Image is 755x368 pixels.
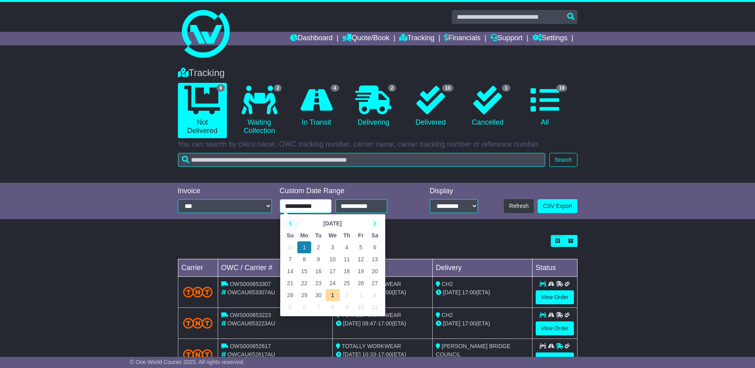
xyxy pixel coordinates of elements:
[283,277,297,289] td: 21
[340,265,354,277] td: 18
[326,289,340,301] td: 1
[430,187,478,196] div: Display
[340,289,354,301] td: 2
[354,253,368,265] td: 12
[556,84,567,92] span: 19
[297,253,312,265] td: 8
[311,253,325,265] td: 9
[217,84,225,92] span: 8
[533,32,568,45] a: Settings
[399,32,434,45] a: Tracking
[178,187,272,196] div: Invoice
[331,84,339,92] span: 4
[326,265,340,277] td: 17
[326,229,340,241] th: We
[297,301,312,313] td: 6
[432,259,532,277] td: Delivery
[311,241,325,253] td: 2
[354,241,368,253] td: 5
[368,289,382,301] td: 4
[368,265,382,277] td: 20
[311,289,325,301] td: 30
[230,281,271,287] span: OWS000653307
[342,343,401,349] span: TOTALLY WORKWEAR
[443,320,460,327] span: [DATE]
[326,253,340,265] td: 10
[362,320,376,327] span: 09:47
[354,265,368,277] td: 19
[227,351,275,358] span: OWCAU652617AU
[536,352,574,366] a: View Order
[342,32,389,45] a: Quote/Book
[442,84,453,92] span: 10
[549,153,577,167] button: Search
[388,84,396,92] span: 2
[340,301,354,313] td: 9
[343,351,361,358] span: [DATE]
[336,319,429,328] div: - (ETA)
[178,259,218,277] td: Carrier
[297,277,312,289] td: 22
[340,229,354,241] th: Th
[174,67,581,79] div: Tracking
[235,83,284,138] a: 2 Waiting Collection
[462,289,476,296] span: 17:00
[536,321,574,335] a: View Order
[311,229,325,241] th: Tu
[436,288,529,297] div: (ETA)
[311,277,325,289] td: 23
[362,351,376,358] span: 10:33
[368,229,382,241] th: Sa
[297,289,312,301] td: 29
[283,265,297,277] td: 14
[444,32,480,45] a: Financials
[336,350,429,359] div: - (ETA)
[532,259,577,277] td: Status
[436,319,529,328] div: (ETA)
[340,253,354,265] td: 11
[354,301,368,313] td: 10
[378,351,392,358] span: 17:00
[442,281,453,287] span: CH2
[520,83,569,130] a: 19 All
[290,32,333,45] a: Dashboard
[297,241,312,253] td: 1
[490,32,523,45] a: Support
[311,265,325,277] td: 16
[378,320,392,327] span: 17:00
[368,241,382,253] td: 6
[311,301,325,313] td: 7
[218,259,333,277] td: OWC / Carrier #
[178,140,577,149] p: You can search by client name, OWC tracking number, carrier name, carrier tracking number or refe...
[283,289,297,301] td: 28
[343,320,361,327] span: [DATE]
[354,289,368,301] td: 3
[297,217,368,229] th: Select Month
[502,84,510,92] span: 1
[442,312,453,318] span: CH2
[297,229,312,241] th: Mo
[227,320,275,327] span: OWCAU653223AU
[406,83,455,130] a: 10 Delivered
[349,83,398,130] a: 2 Delivering
[354,277,368,289] td: 26
[326,241,340,253] td: 3
[283,253,297,265] td: 7
[283,301,297,313] td: 5
[230,343,271,349] span: OWS000652617
[368,301,382,313] td: 11
[326,301,340,313] td: 8
[326,277,340,289] td: 24
[462,320,476,327] span: 17:00
[463,83,512,130] a: 1 Cancelled
[183,318,213,329] img: TNT_Domestic.png
[130,359,245,365] span: © One World Courier 2025. All rights reserved.
[297,265,312,277] td: 15
[443,289,460,296] span: [DATE]
[227,289,275,296] span: OWCAU653307AU
[368,277,382,289] td: 27
[183,287,213,298] img: TNT_Domestic.png
[283,229,297,241] th: Su
[183,349,213,360] img: TNT_Domestic.png
[340,277,354,289] td: 25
